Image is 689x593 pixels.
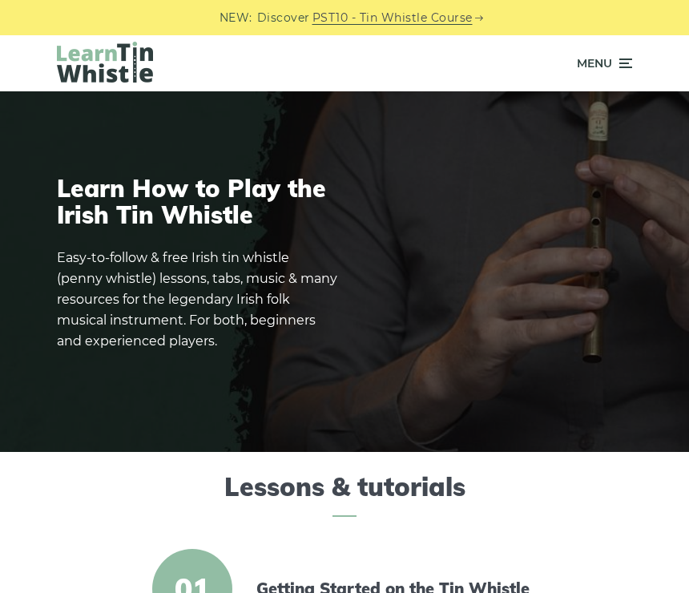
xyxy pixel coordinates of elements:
p: Easy-to-follow & free Irish tin whistle (penny whistle) lessons, tabs, music & many resources for... [57,248,337,352]
h2: Lessons & tutorials [57,471,632,517]
img: LearnTinWhistle.com [57,42,153,83]
span: Menu [577,43,612,83]
h1: Learn How to Play the Irish Tin Whistle [57,175,337,228]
